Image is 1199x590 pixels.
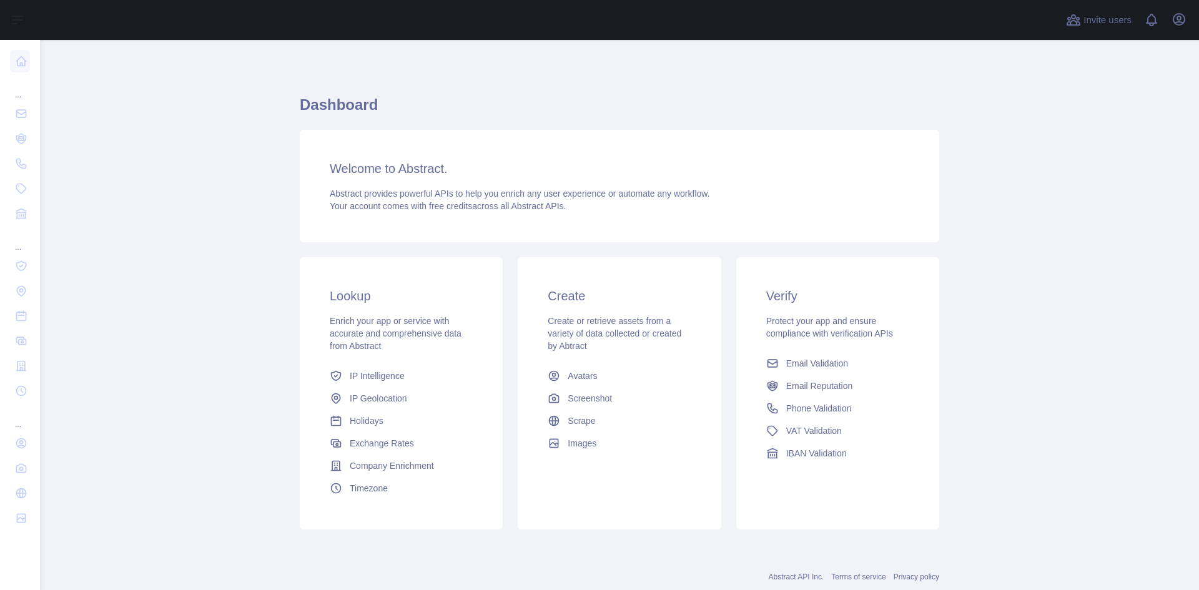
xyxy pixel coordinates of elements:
span: IP Geolocation [350,392,407,405]
span: IP Intelligence [350,370,405,382]
span: free credits [429,201,472,211]
span: Exchange Rates [350,437,414,450]
div: ... [10,405,30,430]
a: Holidays [325,410,478,432]
a: IP Geolocation [325,387,478,410]
a: IBAN Validation [761,442,914,465]
span: Email Validation [786,357,848,370]
span: Phone Validation [786,402,852,415]
div: ... [10,75,30,100]
span: Protect your app and ensure compliance with verification APIs [766,316,893,338]
div: ... [10,227,30,252]
span: Scrape [568,415,595,427]
span: Avatars [568,370,597,382]
span: Holidays [350,415,383,427]
span: Images [568,437,596,450]
a: Avatars [543,365,696,387]
a: IP Intelligence [325,365,478,387]
span: Abstract provides powerful APIs to help you enrich any user experience or automate any workflow. [330,189,710,199]
span: VAT Validation [786,425,842,437]
a: Screenshot [543,387,696,410]
a: Email Reputation [761,375,914,397]
h3: Lookup [330,287,473,305]
span: Create or retrieve assets from a variety of data collected or created by Abtract [548,316,681,351]
a: VAT Validation [761,420,914,442]
span: Enrich your app or service with accurate and comprehensive data from Abstract [330,316,461,351]
span: IBAN Validation [786,447,847,460]
h3: Verify [766,287,909,305]
a: Abstract API Inc. [769,573,824,581]
span: Email Reputation [786,380,853,392]
h3: Welcome to Abstract. [330,160,909,177]
span: Your account comes with across all Abstract APIs. [330,201,566,211]
span: Timezone [350,482,388,494]
span: Screenshot [568,392,612,405]
a: Terms of service [831,573,886,581]
a: Images [543,432,696,455]
a: Email Validation [761,352,914,375]
a: Privacy policy [894,573,939,581]
a: Scrape [543,410,696,432]
h3: Create [548,287,691,305]
button: Invite users [1063,10,1134,30]
span: Company Enrichment [350,460,434,472]
a: Phone Validation [761,397,914,420]
a: Timezone [325,477,478,499]
a: Exchange Rates [325,432,478,455]
span: Invite users [1083,13,1132,27]
a: Company Enrichment [325,455,478,477]
h1: Dashboard [300,95,939,125]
